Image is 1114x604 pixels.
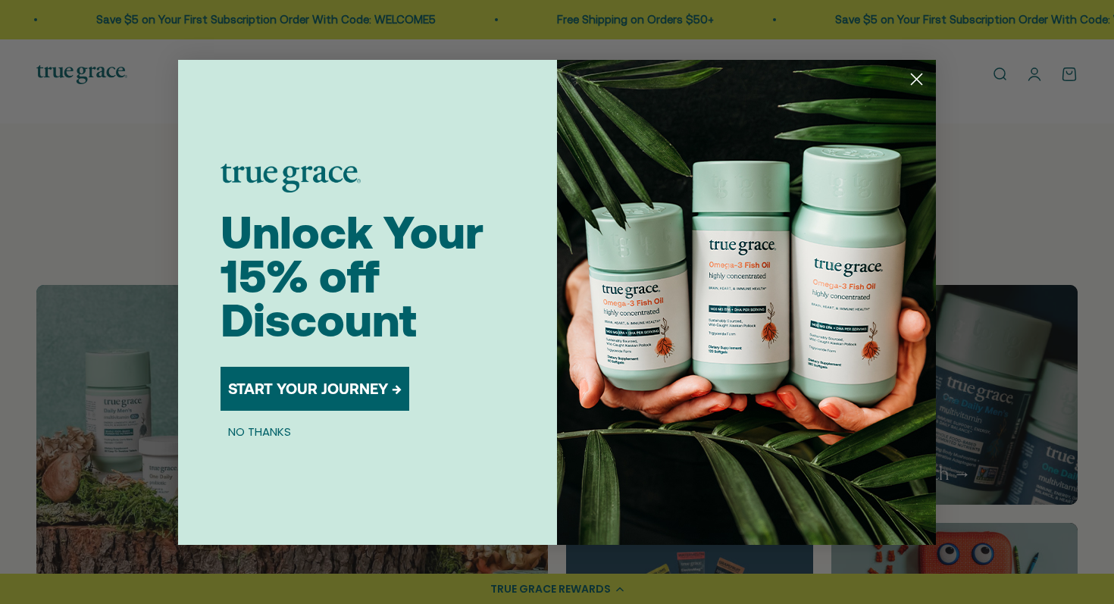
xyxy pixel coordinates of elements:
button: START YOUR JOURNEY → [221,367,409,411]
img: logo placeholder [221,164,361,192]
button: Close dialog [903,66,930,92]
button: NO THANKS [221,423,299,441]
span: Unlock Your 15% off Discount [221,206,483,346]
img: 098727d5-50f8-4f9b-9554-844bb8da1403.jpeg [557,60,936,545]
